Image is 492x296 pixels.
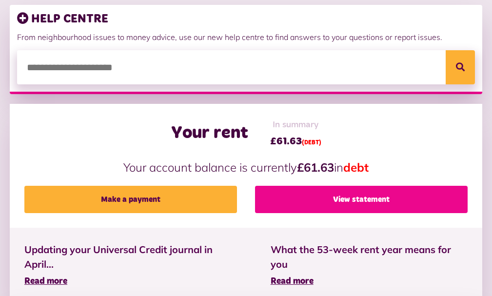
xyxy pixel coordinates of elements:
span: Read more [271,277,314,286]
a: What the 53-week rent year means for you Read more [271,242,468,288]
span: In summary [270,118,321,132]
p: Your account balance is currently in [24,158,468,176]
a: View statement [255,186,468,213]
strong: £61.63 [297,160,334,175]
span: What the 53-week rent year means for you [271,242,468,272]
h2: Your rent [171,123,248,144]
span: Updating your Universal Credit journal in April... [24,242,241,272]
a: Make a payment [24,186,237,213]
h3: HELP CENTRE [17,12,475,26]
a: Updating your Universal Credit journal in April... Read more [24,242,241,288]
p: From neighbourhood issues to money advice, use our new help centre to find answers to your questi... [17,31,475,43]
span: debt [343,160,369,175]
span: Read more [24,277,67,286]
span: (DEBT) [302,140,321,146]
span: £61.63 [270,134,321,149]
